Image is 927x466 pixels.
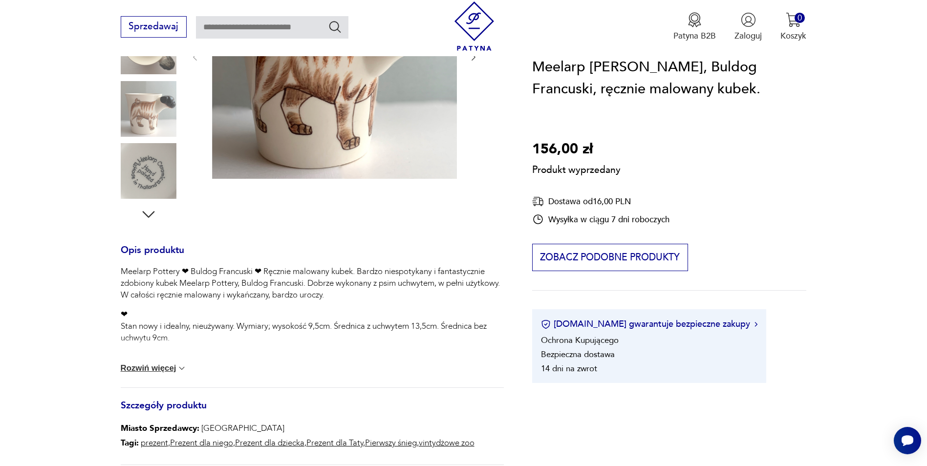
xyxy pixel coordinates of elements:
[786,12,801,27] img: Ikona koszyka
[235,437,304,448] a: Prezent dla dziecka
[741,12,756,27] img: Ikonka użytkownika
[734,30,762,42] p: Zaloguj
[673,12,716,42] button: Patyna B2B
[121,437,139,448] b: Tagi:
[419,437,474,448] a: vintydżowe zoo
[306,437,363,448] a: Prezent dla Taty
[673,30,716,42] p: Patyna B2B
[121,266,504,301] p: Meelarp Pottery ❤ Buldog Francuski ❤ Ręcznie malowany kubek. Bardzo niespotykany i fantastycznie ...
[177,363,187,373] img: chevron down
[894,427,921,454] iframe: Smartsupp widget button
[541,318,757,331] button: [DOMAIN_NAME] gwarantuje bezpieczne zakupy
[532,196,544,208] img: Ikona dostawy
[532,138,621,161] p: 156,00 zł
[541,363,597,375] li: 14 dni na zwrot
[365,437,417,448] a: Pierwszy śnieg
[121,423,199,434] b: Miasto Sprzedawcy :
[121,421,474,436] p: [GEOGRAPHIC_DATA]
[532,161,621,177] p: Produkt wyprzedany
[328,20,342,34] button: Szukaj
[755,322,757,327] img: Ikona strzałki w prawo
[121,309,504,344] p: ❤ Stan nowy i idealny, nieużywany. Wymiary; wysokość 9,5cm. Średnica z uchwytem 13,5cm. Średnica ...
[532,196,669,208] div: Dostawa od 16,00 PLN
[780,12,806,42] button: 0Koszyk
[532,56,807,101] h1: Meelarp [PERSON_NAME], Buldog Francuski, ręcznie malowany kubek.
[734,12,762,42] button: Zaloguj
[121,363,187,373] button: Rozwiń więcej
[795,13,805,23] div: 0
[121,247,504,266] h3: Opis produktu
[687,12,702,27] img: Ikona medalu
[450,1,499,51] img: Patyna - sklep z meblami i dekoracjami vintage
[121,402,504,422] h3: Szczegóły produktu
[121,23,187,31] a: Sprzedawaj
[541,349,615,360] li: Bezpieczna dostawa
[541,335,619,346] li: Ochrona Kupującego
[532,214,669,226] div: Wysyłka w ciągu 7 dni roboczych
[780,30,806,42] p: Koszyk
[532,244,688,272] button: Zobacz podobne produkty
[121,436,474,450] p: , , , , ,
[673,12,716,42] a: Ikona medaluPatyna B2B
[141,437,168,448] a: prezent
[541,319,551,329] img: Ikona certyfikatu
[121,16,187,38] button: Sprzedawaj
[170,437,233,448] a: Prezent dla niego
